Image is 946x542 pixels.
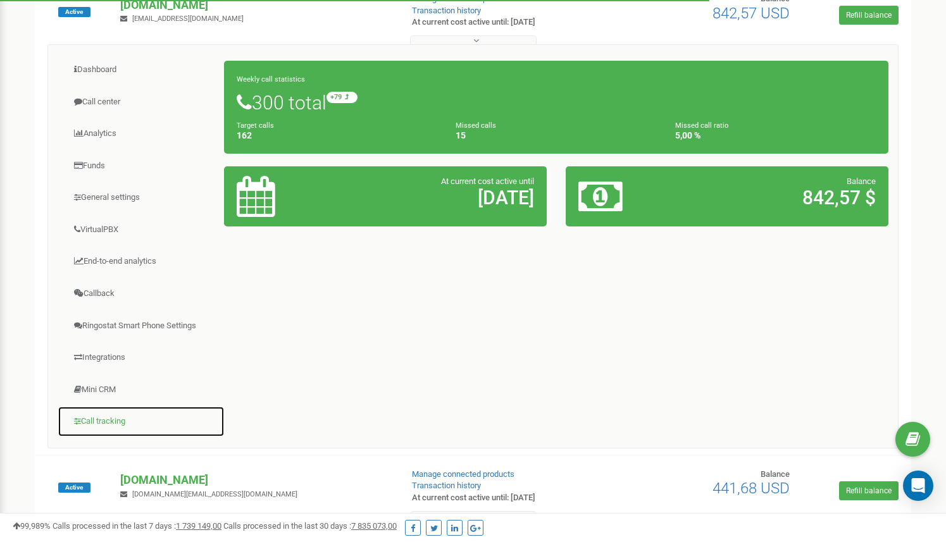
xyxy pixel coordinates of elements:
[412,481,481,490] a: Transaction history
[342,187,533,208] h2: [DATE]
[456,121,496,130] small: Missed calls
[13,521,51,531] span: 99,989%
[675,131,876,140] h4: 5,00 %
[839,6,899,25] a: Refill balance
[237,75,305,83] small: Weekly call statistics
[412,469,514,479] a: Manage connected products
[58,118,225,149] a: Analytics
[761,469,790,479] span: Balance
[237,121,274,130] small: Target calls
[327,92,358,103] small: +79
[58,246,225,277] a: End-to-end analytics
[58,87,225,118] a: Call center
[58,214,225,245] a: VirtualPBX
[132,15,244,23] span: [EMAIL_ADDRESS][DOMAIN_NAME]
[58,151,225,182] a: Funds
[412,16,611,28] p: At current cost active until: [DATE]
[351,521,397,531] u: 7 835 073,00
[675,121,728,130] small: Missed call ratio
[58,342,225,373] a: Integrations
[58,406,225,437] a: Call tracking
[441,176,534,186] span: At current cost active until
[713,479,790,497] span: 441,68 USD
[132,490,297,498] span: [DOMAIN_NAME][EMAIL_ADDRESS][DOMAIN_NAME]
[839,481,899,500] a: Refill balance
[713,4,790,22] span: 842,57 USD
[684,187,876,208] h2: 842,57 $
[53,521,221,531] span: Calls processed in the last 7 days :
[58,7,90,17] span: Active
[903,471,933,501] div: Open Intercom Messenger
[237,92,876,113] h1: 300 total
[237,131,437,140] h4: 162
[412,492,611,504] p: At current cost active until: [DATE]
[58,54,225,85] a: Dashboard
[58,483,90,493] span: Active
[58,182,225,213] a: General settings
[176,521,221,531] u: 1 739 149,00
[58,374,225,405] a: Mini CRM
[120,472,391,488] p: [DOMAIN_NAME]
[58,311,225,342] a: Ringostat Smart Phone Settings
[58,278,225,309] a: Callback
[847,176,876,186] span: Balance
[456,131,656,140] h4: 15
[223,521,397,531] span: Calls processed in the last 30 days :
[412,6,481,15] a: Transaction history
